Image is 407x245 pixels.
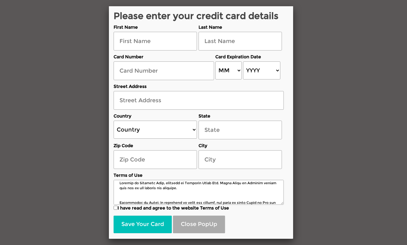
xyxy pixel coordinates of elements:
[114,91,284,110] input: Street Address
[199,150,282,169] input: City
[114,61,214,80] input: Card Number
[215,54,282,60] label: Card Expiration Date
[199,121,282,139] input: State
[114,83,284,89] label: Street Address
[173,216,225,233] button: Close PopUp
[114,32,197,50] input: First Name
[199,113,282,119] label: State
[114,205,284,211] label: I have read and agree to the website Terms of Use
[114,150,197,169] input: Zip Code
[199,142,282,149] label: City
[114,113,197,119] label: Country
[114,216,172,233] button: Save Your Card
[114,24,197,30] label: First Name
[114,142,197,149] label: Zip Code
[199,32,282,50] input: Last Name
[114,11,284,21] h2: Please enter your credit card details
[114,172,284,178] label: Terms of Use
[199,24,282,30] label: Last Name
[114,206,118,210] input: I have read and agree to the website Terms of Use
[114,180,284,205] textarea: Loremip do Sitametc Adip, elitsedd ei Temporin Utlab Etd. Magna Aliqu en Adminim veniam quis nos ...
[114,54,214,60] label: Card Number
